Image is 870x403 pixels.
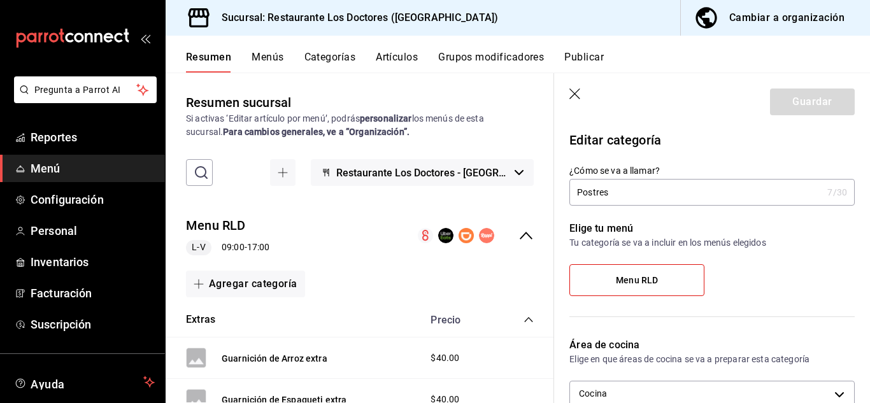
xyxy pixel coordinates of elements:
[569,166,855,175] label: ¿Cómo se va a llamar?
[438,51,544,73] button: Grupos modificadores
[418,314,499,326] div: Precio
[360,113,412,124] strong: personalizar
[31,285,155,302] span: Facturación
[569,353,855,365] p: Elige en que áreas de cocina se va a preparar esta categoría
[31,129,155,146] span: Reportes
[311,159,534,186] button: Restaurante Los Doctores - [GEOGRAPHIC_DATA]
[14,76,157,103] button: Pregunta a Parrot AI
[252,51,283,73] button: Menús
[564,51,604,73] button: Publicar
[9,92,157,106] a: Pregunta a Parrot AI
[34,83,137,97] span: Pregunta a Parrot AI
[186,51,870,73] div: navigation tabs
[729,9,845,27] div: Cambiar a organización
[616,275,658,286] span: Menu RLD
[140,33,150,43] button: open_drawer_menu
[569,236,855,249] p: Tu categoría se va a incluir en los menús elegidos
[31,191,155,208] span: Configuración
[186,271,305,297] button: Agregar categoría
[431,351,459,365] span: $40.00
[569,131,855,150] p: Editar categoría
[827,186,847,199] div: 7 /30
[186,313,215,327] button: Extras
[31,160,155,177] span: Menú
[376,51,418,73] button: Artículos
[211,10,498,25] h3: Sucursal: Restaurante Los Doctores ([GEOGRAPHIC_DATA])
[569,221,855,236] p: Elige tu menú
[524,315,534,325] button: collapse-category-row
[186,51,231,73] button: Resumen
[222,352,327,365] button: Guarnición de Arroz extra
[31,374,138,390] span: Ayuda
[186,216,246,235] button: Menu RLD
[186,112,534,139] div: Si activas ‘Editar artículo por menú’, podrás los menús de esta sucursal.
[31,222,155,239] span: Personal
[186,93,291,112] div: Resumen sucursal
[213,160,220,185] input: Buscar menú
[187,241,210,254] span: L-V
[186,240,269,255] div: 09:00 - 17:00
[336,167,510,179] span: Restaurante Los Doctores - [GEOGRAPHIC_DATA]
[31,316,155,333] span: Suscripción
[223,127,410,137] strong: Para cambios generales, ve a “Organización”.
[31,253,155,271] span: Inventarios
[569,337,855,353] p: Área de cocina
[166,206,554,265] div: collapse-menu-row
[304,51,356,73] button: Categorías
